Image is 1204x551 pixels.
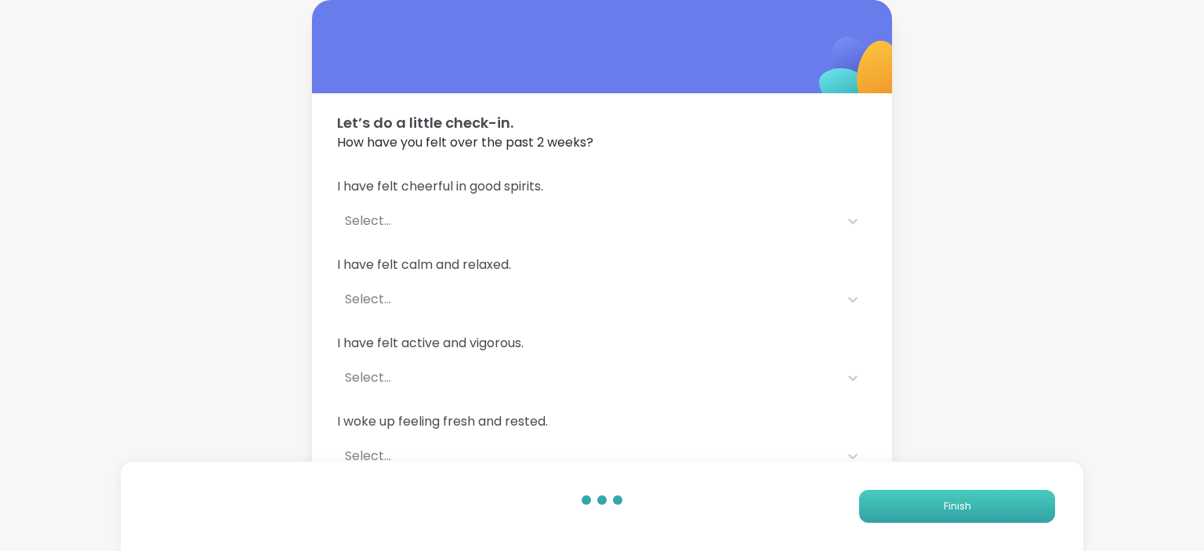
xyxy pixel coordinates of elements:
div: Select... [345,447,831,466]
span: How have you felt over the past 2 weeks? [337,133,867,152]
div: Select... [345,290,831,309]
span: I woke up feeling fresh and rested. [337,412,867,431]
span: I have felt active and vigorous. [337,334,867,353]
span: Let’s do a little check-in. [337,112,867,133]
div: Select... [345,212,831,230]
span: I have felt cheerful in good spirits. [337,177,867,196]
div: Select... [345,368,831,387]
span: Finish [944,499,971,513]
span: I have felt calm and relaxed. [337,256,867,274]
button: Finish [859,490,1055,523]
